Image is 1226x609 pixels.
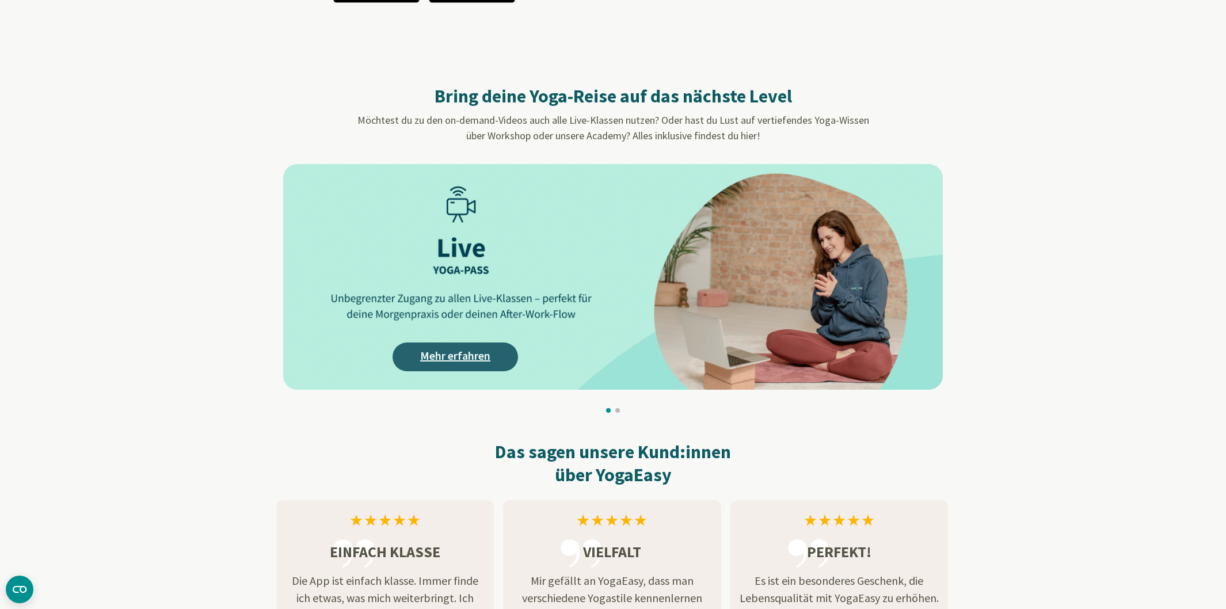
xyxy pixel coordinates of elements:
[6,576,33,603] button: CMP-Widget öffnen
[503,541,721,563] h3: Vielfalt
[393,342,518,371] a: Mehr erfahren
[295,85,931,108] h2: Bring deine Yoga-Reise auf das nächste Level
[730,572,948,607] p: Es ist ein besonderes Geschenk, die Lebensqualität mit YogaEasy zu erhöhen.
[283,164,943,390] img: AAffA0nNPuCLAAAAAElFTkSuQmCC
[276,541,494,563] h3: Einfach klasse
[730,541,948,563] h3: Perfekt!
[276,440,950,486] h2: Das sagen unsere Kund:innen über YogaEasy
[295,112,931,143] p: Möchtest du zu den on-demand-Videos auch alle Live-Klassen nutzen? Oder hast du Lust auf vertiefe...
